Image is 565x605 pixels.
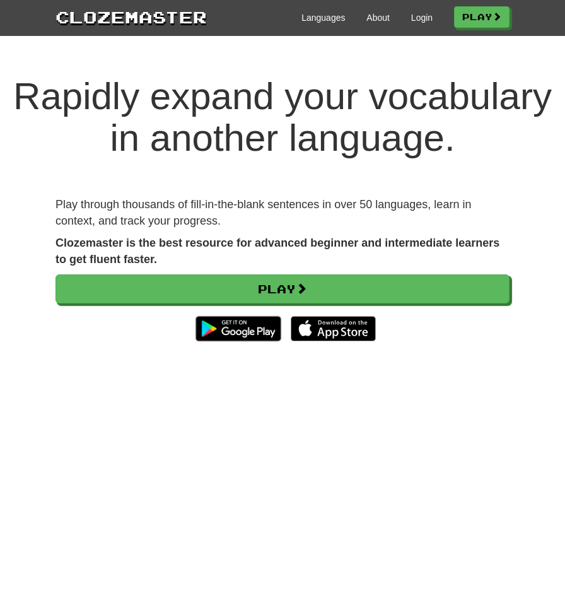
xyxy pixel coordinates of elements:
[55,5,207,28] a: Clozemaster
[55,197,510,229] p: Play through thousands of fill-in-the-blank sentences in over 50 languages, learn in context, and...
[291,316,376,341] img: Download_on_the_App_Store_Badge_US-UK_135x40-25178aeef6eb6b83b96f5f2d004eda3bffbb37122de64afbaef7...
[366,11,390,24] a: About
[55,274,510,303] a: Play
[189,310,287,348] img: Get it on Google Play
[411,11,433,24] a: Login
[301,11,345,24] a: Languages
[454,6,510,28] a: Play
[55,237,499,266] strong: Clozemaster is the best resource for advanced beginner and intermediate learners to get fluent fa...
